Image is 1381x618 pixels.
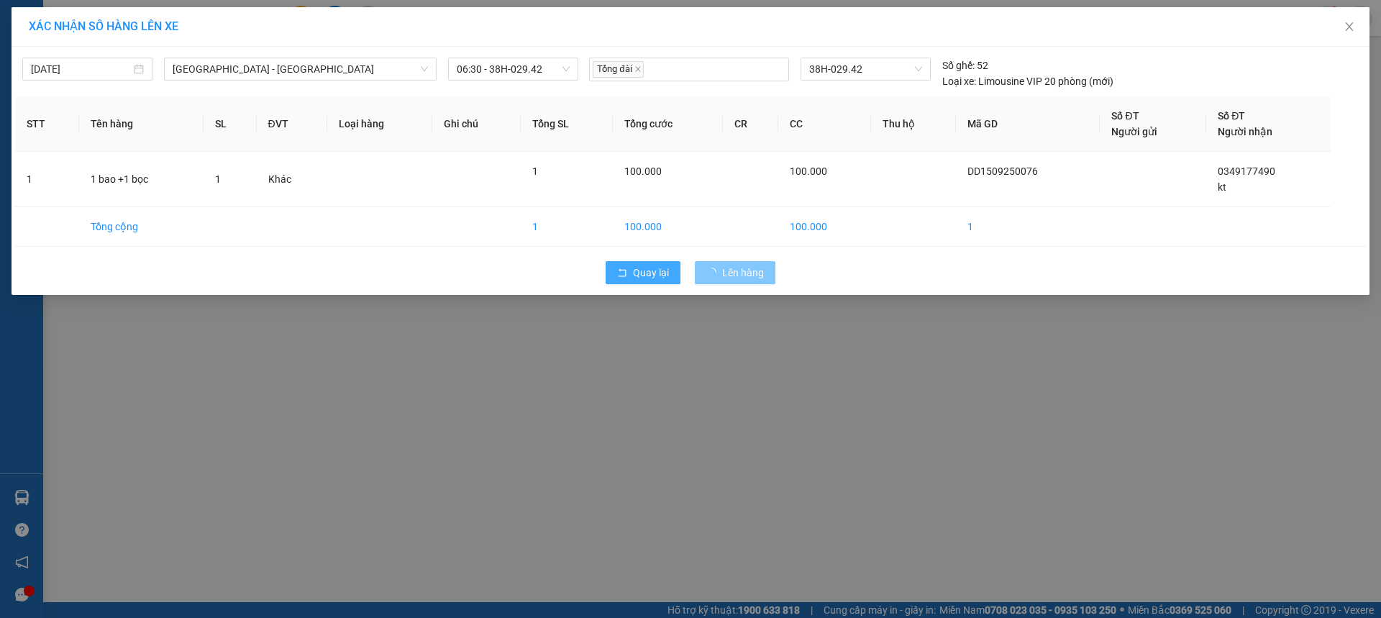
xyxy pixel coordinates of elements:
[173,58,428,80] span: Hà Nội - Kỳ Anh
[1344,21,1355,32] span: close
[942,73,976,89] span: Loại xe:
[706,268,722,278] span: loading
[942,58,975,73] span: Số ghế:
[617,268,627,279] span: rollback
[593,61,643,78] span: Tổng đài
[722,265,764,281] span: Lên hàng
[606,261,680,284] button: rollbackQuay lại
[1218,110,1245,122] span: Số ĐT
[942,58,988,73] div: 52
[257,152,328,207] td: Khác
[634,65,642,73] span: close
[432,96,521,152] th: Ghi chú
[624,165,662,177] span: 100.000
[723,96,778,152] th: CR
[956,207,1100,247] td: 1
[613,207,722,247] td: 100.000
[532,165,538,177] span: 1
[1218,126,1272,137] span: Người nhận
[790,165,827,177] span: 100.000
[1218,165,1275,177] span: 0349177490
[79,96,203,152] th: Tên hàng
[521,207,613,247] td: 1
[79,207,203,247] td: Tổng cộng
[204,96,257,152] th: SL
[871,96,957,152] th: Thu hộ
[809,58,921,80] span: 38H-029.42
[778,96,871,152] th: CC
[695,261,775,284] button: Lên hàng
[15,96,79,152] th: STT
[31,61,131,77] input: 15/09/2025
[15,152,79,207] td: 1
[457,58,570,80] span: 06:30 - 38H-029.42
[942,73,1113,89] div: Limousine VIP 20 phòng (mới)
[778,207,871,247] td: 100.000
[967,165,1038,177] span: DD1509250076
[956,96,1100,152] th: Mã GD
[257,96,328,152] th: ĐVT
[613,96,722,152] th: Tổng cước
[29,19,178,33] span: XÁC NHẬN SỐ HÀNG LÊN XE
[327,96,432,152] th: Loại hàng
[1111,126,1157,137] span: Người gửi
[1111,110,1139,122] span: Số ĐT
[420,65,429,73] span: down
[215,173,221,185] span: 1
[79,152,203,207] td: 1 bao +1 bọc
[1218,181,1226,193] span: kt
[1329,7,1369,47] button: Close
[633,265,669,281] span: Quay lại
[521,96,613,152] th: Tổng SL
